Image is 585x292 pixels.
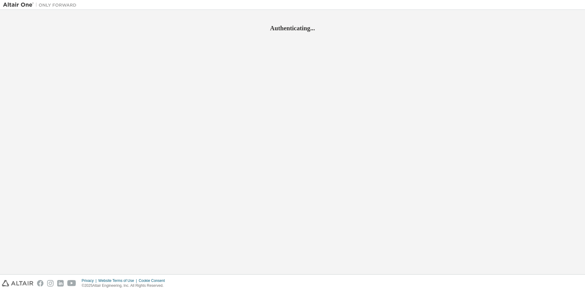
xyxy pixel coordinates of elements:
[67,280,76,286] img: youtube.svg
[47,280,54,286] img: instagram.svg
[3,2,80,8] img: Altair One
[98,278,139,283] div: Website Terms of Use
[37,280,43,286] img: facebook.svg
[82,283,169,288] p: © 2025 Altair Engineering, Inc. All Rights Reserved.
[57,280,64,286] img: linkedin.svg
[139,278,168,283] div: Cookie Consent
[82,278,98,283] div: Privacy
[2,280,33,286] img: altair_logo.svg
[3,24,582,32] h2: Authenticating...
